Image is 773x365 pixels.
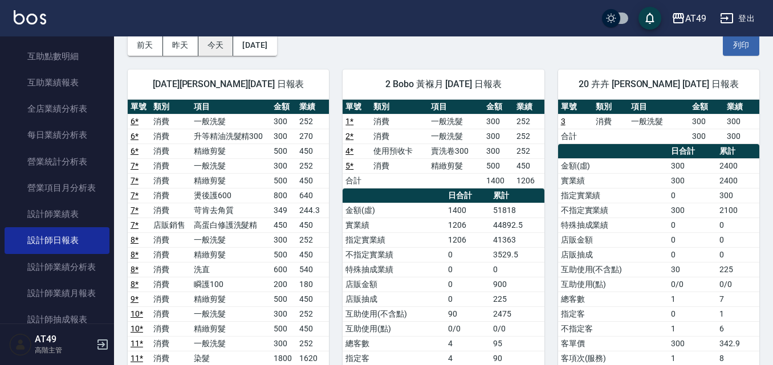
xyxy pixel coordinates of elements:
[343,277,445,292] td: 店販金額
[191,203,271,218] td: 苛肯去角質
[445,277,490,292] td: 0
[191,232,271,247] td: 一般洗髮
[356,79,530,90] span: 2 Bobo 黃褓月 [DATE] 日報表
[445,262,490,277] td: 0
[150,336,190,351] td: 消費
[191,188,271,203] td: 燙後護600
[271,188,296,203] td: 800
[150,158,190,173] td: 消費
[490,218,544,232] td: 44892.5
[343,232,445,247] td: 指定實業績
[490,306,544,321] td: 2475
[5,280,109,306] a: 設計師業績月報表
[271,100,296,114] th: 金額
[668,144,717,159] th: 日合計
[717,188,759,203] td: 300
[191,292,271,306] td: 精緻剪髮
[717,144,759,159] th: 累計
[717,173,759,188] td: 2400
[445,321,490,336] td: 0/0
[445,306,490,321] td: 90
[343,336,445,351] td: 總客數
[668,247,717,262] td: 0
[490,247,544,262] td: 3529.5
[685,11,706,26] div: AT49
[717,247,759,262] td: 0
[5,149,109,175] a: 營業統計分析表
[343,203,445,218] td: 金額(虛)
[271,143,296,158] td: 500
[558,277,668,292] td: 互助使用(點)
[343,321,445,336] td: 互助使用(點)
[723,35,759,56] button: 列印
[5,43,109,69] a: 互助點數明細
[296,277,329,292] td: 180
[490,277,544,292] td: 900
[343,100,370,114] th: 單號
[271,336,296,351] td: 300
[371,143,429,158] td: 使用預收卡
[296,143,329,158] td: 450
[296,218,329,232] td: 450
[490,292,544,306] td: 225
[296,173,329,188] td: 450
[296,321,329,336] td: 450
[296,247,329,262] td: 450
[558,188,668,203] td: 指定實業績
[558,336,668,351] td: 客單價
[5,96,109,122] a: 全店業績分析表
[668,277,717,292] td: 0/0
[5,254,109,280] a: 設計師業績分析表
[668,336,717,351] td: 300
[296,232,329,247] td: 252
[150,188,190,203] td: 消費
[558,100,593,114] th: 單號
[483,129,514,143] td: 300
[150,306,190,321] td: 消費
[428,129,483,143] td: 一般洗髮
[150,247,190,262] td: 消費
[490,336,544,351] td: 95
[558,321,668,336] td: 不指定客
[9,333,32,356] img: Person
[490,232,544,247] td: 41363
[668,292,717,306] td: 1
[343,173,370,188] td: 合計
[343,100,544,188] table: a dense table
[514,158,544,173] td: 450
[558,262,668,277] td: 互助使用(不含點)
[150,143,190,158] td: 消費
[483,143,514,158] td: 300
[271,158,296,173] td: 300
[14,10,46,24] img: Logo
[296,129,329,143] td: 270
[271,277,296,292] td: 200
[271,292,296,306] td: 500
[572,79,746,90] span: 20 卉卉 [PERSON_NAME] [DATE] 日報表
[717,158,759,173] td: 2400
[668,306,717,321] td: 0
[191,114,271,129] td: 一般洗髮
[191,143,271,158] td: 精緻剪髮
[296,203,329,218] td: 244.3
[514,129,544,143] td: 252
[717,203,759,218] td: 2100
[150,277,190,292] td: 消費
[717,292,759,306] td: 7
[717,306,759,321] td: 1
[514,143,544,158] td: 252
[483,114,514,129] td: 300
[689,129,725,143] td: 300
[668,188,717,203] td: 0
[296,100,329,114] th: 業績
[667,7,711,30] button: AT49
[428,143,483,158] td: 賣洗卷300
[717,218,759,232] td: 0
[191,158,271,173] td: 一般洗髮
[558,173,668,188] td: 實業績
[558,247,668,262] td: 店販抽成
[689,114,725,129] td: 300
[490,262,544,277] td: 0
[343,218,445,232] td: 實業績
[150,292,190,306] td: 消費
